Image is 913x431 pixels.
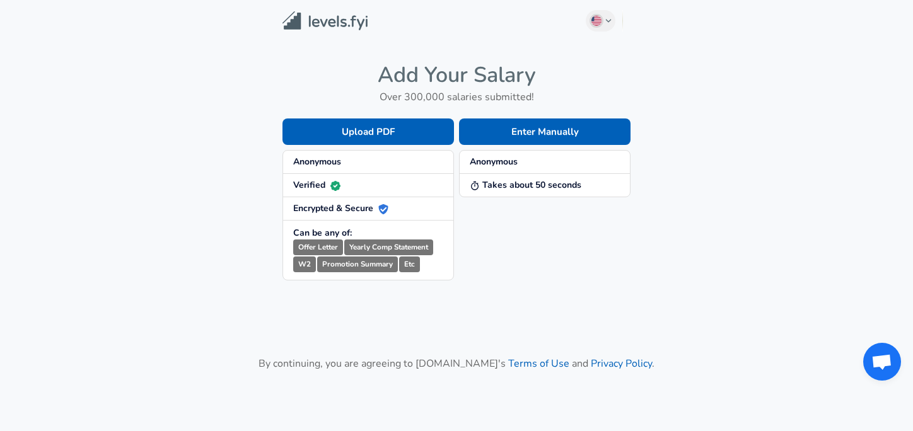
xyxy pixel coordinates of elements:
[459,118,631,145] button: Enter Manually
[508,357,569,371] a: Terms of Use
[282,11,368,31] img: Levels.fyi
[317,256,398,272] small: Promotion Summary
[293,256,316,272] small: W2
[282,62,631,88] h4: Add Your Salary
[293,156,341,168] strong: Anonymous
[282,118,454,145] button: Upload PDF
[470,179,581,191] strong: Takes about 50 seconds
[591,357,652,371] a: Privacy Policy
[470,156,518,168] strong: Anonymous
[591,16,602,26] img: English (US)
[293,227,352,239] strong: Can be any of:
[399,256,420,272] small: Etc
[344,239,433,255] small: Yearly Comp Statement
[282,88,631,106] h6: Over 300,000 salaries submitted!
[586,10,616,32] button: English (US)
[863,343,901,381] div: Open chat
[293,179,340,191] strong: Verified
[293,239,343,255] small: Offer Letter
[293,202,388,214] strong: Encrypted & Secure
